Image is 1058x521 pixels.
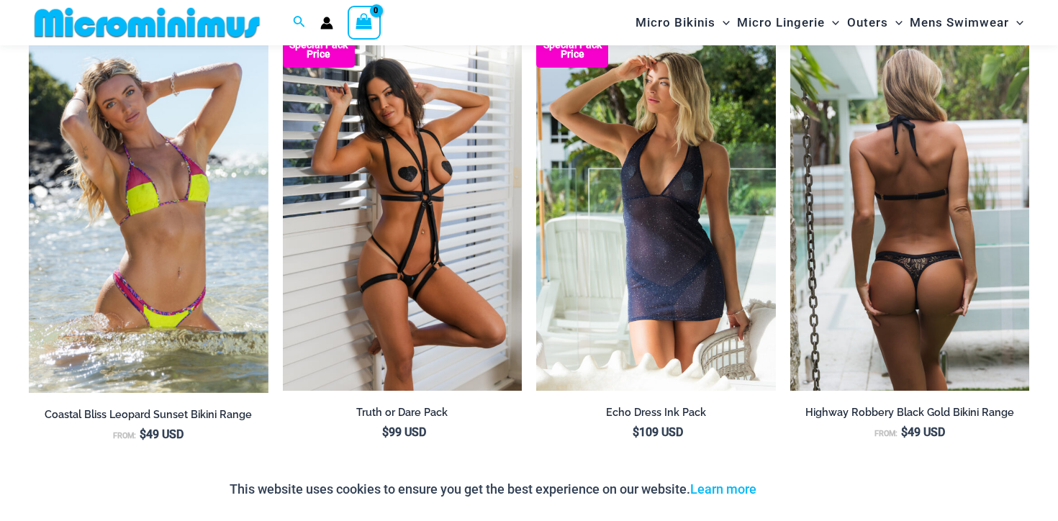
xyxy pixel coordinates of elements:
a: Coastal Bliss Leopard Sunset Bikini Range [29,408,268,427]
span: Menu Toggle [825,4,839,41]
span: $ [633,425,639,439]
h2: Echo Dress Ink Pack [536,406,776,420]
span: Mens Swimwear [910,4,1009,41]
a: Highway Robbery Black Gold Bikini Range [790,406,1030,425]
span: Menu Toggle [888,4,903,41]
a: Micro LingerieMenu ToggleMenu Toggle [733,4,843,41]
a: Truth or Dare Pack [283,406,523,425]
a: Micro BikinisMenu ToggleMenu Toggle [632,4,733,41]
nav: Site Navigation [630,2,1029,43]
span: Micro Bikinis [636,4,715,41]
span: Menu Toggle [1009,4,1023,41]
a: Coastal Bliss Leopard Sunset 3171 Tri Top 4371 Thong Bikini 06Coastal Bliss Leopard Sunset 3171 T... [29,32,268,393]
a: Learn more [690,481,756,497]
bdi: 49 USD [901,425,945,439]
span: From: [113,431,136,440]
b: Special Pack Price [536,40,608,59]
bdi: 49 USD [140,427,184,441]
span: From: [874,429,898,438]
img: Coastal Bliss Leopard Sunset 3171 Tri Top 4371 Thong Bikini 06 [29,32,268,393]
span: $ [140,427,146,441]
a: Mens SwimwearMenu ToggleMenu Toggle [906,4,1027,41]
img: Truth or Dare Black 1905 Bodysuit 611 Micro 07 [283,32,523,391]
span: $ [382,425,389,439]
a: Truth or Dare Black 1905 Bodysuit 611 Micro 07 Truth or Dare Black 1905 Bodysuit 611 Micro 06Trut... [283,32,523,391]
span: Micro Lingerie [737,4,825,41]
a: Echo Ink 5671 Dress 682 Thong 07 Echo Ink 5671 Dress 682 Thong 08Echo Ink 5671 Dress 682 Thong 08 [536,32,776,391]
p: This website uses cookies to ensure you get the best experience on our website. [230,479,756,500]
img: Echo Ink 5671 Dress 682 Thong 07 [536,32,776,391]
img: Highway Robbery Black Gold 359 Clip Top 439 Clip Bottom 03 [790,32,1030,391]
bdi: 109 USD [633,425,683,439]
img: MM SHOP LOGO FLAT [29,6,266,39]
a: Highway Robbery Black Gold 359 Clip Top 439 Clip Bottom 01v2Highway Robbery Black Gold 359 Clip T... [790,32,1030,391]
b: Special Pack Price [283,40,355,59]
a: Account icon link [320,17,333,30]
button: Accept [767,472,828,507]
a: View Shopping Cart, empty [348,6,381,39]
h2: Truth or Dare Pack [283,406,523,420]
span: Menu Toggle [715,4,730,41]
bdi: 99 USD [382,425,426,439]
a: Search icon link [293,14,306,32]
a: Echo Dress Ink Pack [536,406,776,425]
h2: Coastal Bliss Leopard Sunset Bikini Range [29,408,268,422]
span: $ [901,425,908,439]
h2: Highway Robbery Black Gold Bikini Range [790,406,1030,420]
a: OutersMenu ToggleMenu Toggle [844,4,906,41]
span: Outers [847,4,888,41]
